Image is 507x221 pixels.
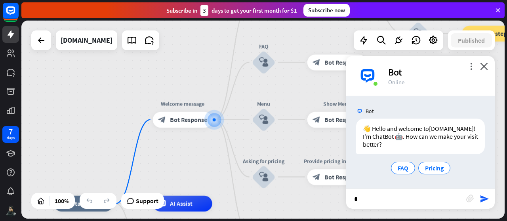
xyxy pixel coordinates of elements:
[240,100,288,108] div: Menu
[429,125,474,132] a: [DOMAIN_NAME]
[166,5,297,16] div: Subscribe in days to get your first month for $1
[158,116,166,124] i: block_bot_response
[425,164,444,172] span: Pricing
[479,30,507,38] span: Go to step
[313,173,320,181] i: block_bot_response
[451,33,492,47] button: Published
[467,62,475,70] i: more_vert
[9,128,13,135] div: 7
[466,195,474,202] i: block_attachment
[2,126,19,143] a: 7 days
[200,5,208,16] div: 3
[240,157,288,165] div: Asking for pricing
[324,116,362,124] span: Bot Response
[6,3,30,27] button: Open LiveChat chat widget
[61,30,112,50] div: gelbtec.com
[366,108,374,115] span: Bot
[388,66,485,78] div: Bot
[136,195,158,207] span: Support
[240,43,288,51] div: FAQ
[313,59,320,66] i: block_bot_response
[356,119,485,154] div: 👋 Hello and welcome to ! I’m ChatBot 🤖. How can we make your visit better?
[388,78,485,86] div: Online
[259,115,269,125] i: block_user_input
[147,100,218,108] div: Welcome message
[480,194,489,204] i: send
[313,116,320,124] i: block_bot_response
[301,100,373,108] div: Show Menu
[170,200,193,208] span: AI Assist
[303,4,350,17] div: Subscribe now
[467,30,475,38] i: block_goto
[301,157,373,165] div: Provide pricing information
[398,164,408,172] span: FAQ
[7,135,15,141] div: days
[480,62,488,70] i: close
[259,172,269,182] i: block_user_input
[324,59,362,66] span: Bot Response
[324,173,362,181] span: Bot Response
[170,116,207,124] span: Bot Response
[259,58,269,67] i: block_user_input
[414,29,423,38] i: block_user_input
[52,195,72,207] div: 100%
